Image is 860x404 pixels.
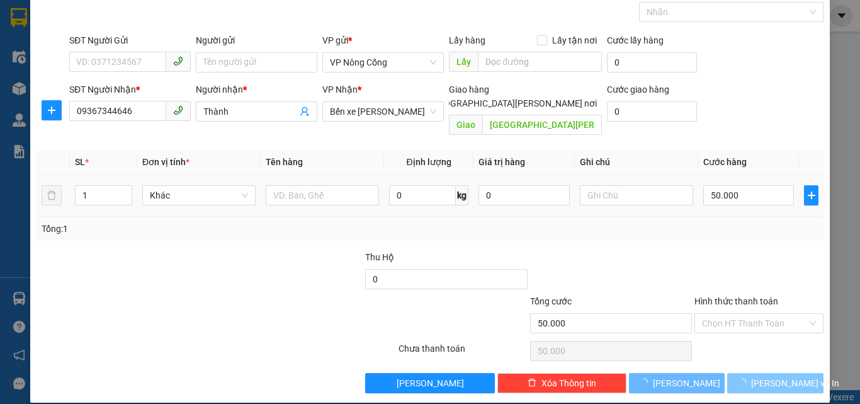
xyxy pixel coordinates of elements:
[75,157,85,167] span: SL
[547,33,602,47] span: Lấy tận nơi
[42,222,333,236] div: Tổng: 1
[150,186,248,205] span: Khác
[607,52,697,72] input: Cước lấy hàng
[365,252,394,262] span: Thu Hộ
[330,102,436,121] span: Bến xe Gia Lâm
[528,378,536,388] span: delete
[456,185,468,205] span: kg
[751,376,839,390] span: [PERSON_NAME] và In
[300,107,310,117] span: user-add
[42,105,61,115] span: plus
[497,373,626,393] button: deleteXóa Thông tin
[694,296,778,306] label: Hình thức thanh toán
[42,185,62,205] button: delete
[805,190,818,200] span: plus
[330,53,436,72] span: VP Nông Cống
[482,115,602,135] input: Dọc đường
[478,185,569,205] input: 0
[196,33,317,47] div: Người gửi
[607,84,669,95] label: Cước giao hàng
[804,185,818,205] button: plus
[449,115,482,135] span: Giao
[42,100,62,120] button: plus
[173,56,183,66] span: phone
[69,83,191,96] div: SĐT Người Nhận
[639,378,653,387] span: loading
[365,373,494,393] button: [PERSON_NAME]
[607,101,697,122] input: Cước giao hàng
[266,185,379,205] input: VD: Bàn, Ghế
[397,342,529,364] div: Chưa thanh toán
[727,373,823,393] button: [PERSON_NAME] và In
[449,52,478,72] span: Lấy
[629,373,725,393] button: [PERSON_NAME]
[69,33,191,47] div: SĐT Người Gửi
[541,376,596,390] span: Xóa Thông tin
[425,96,602,110] span: [GEOGRAPHIC_DATA][PERSON_NAME] nơi
[397,376,464,390] span: [PERSON_NAME]
[703,157,747,167] span: Cước hàng
[478,52,602,72] input: Dọc đường
[196,83,317,96] div: Người nhận
[173,105,183,115] span: phone
[737,378,751,387] span: loading
[478,157,525,167] span: Giá trị hàng
[266,157,303,167] span: Tên hàng
[575,150,698,175] th: Ghi chú
[607,35,664,45] label: Cước lấy hàng
[322,33,444,47] div: VP gửi
[406,157,451,167] span: Định lượng
[449,84,489,95] span: Giao hàng
[142,157,190,167] span: Đơn vị tính
[530,296,572,306] span: Tổng cước
[580,185,693,205] input: Ghi Chú
[322,84,358,95] span: VP Nhận
[653,376,720,390] span: [PERSON_NAME]
[449,35,485,45] span: Lấy hàng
